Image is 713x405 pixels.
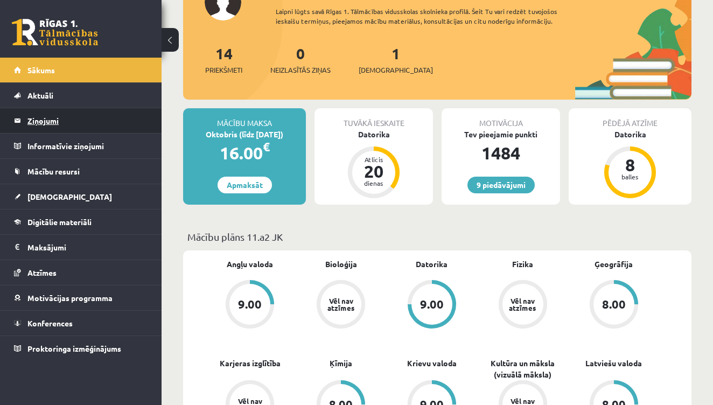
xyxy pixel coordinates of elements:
[14,235,148,260] a: Maksājumi
[27,268,57,277] span: Atzīmes
[416,259,448,270] a: Datorika
[205,65,242,75] span: Priekšmeti
[585,358,642,369] a: Latviešu valoda
[220,358,281,369] a: Karjeras izglītība
[14,159,148,184] a: Mācību resursi
[276,6,581,26] div: Laipni lūgts savā Rīgas 1. Tālmācības vidusskolas skolnieka profilā. Šeit Tu vari redzēt tuvojošo...
[467,177,535,193] a: 9 piedāvājumi
[442,108,560,129] div: Motivācija
[326,297,356,311] div: Vēl nav atzīmes
[14,184,148,209] a: [DEMOGRAPHIC_DATA]
[205,44,242,75] a: 14Priekšmeti
[14,83,148,108] a: Aktuāli
[512,259,533,270] a: Fizika
[263,139,270,155] span: €
[27,235,148,260] legend: Maksājumi
[614,173,646,180] div: balles
[359,44,433,75] a: 1[DEMOGRAPHIC_DATA]
[227,259,273,270] a: Angļu valoda
[14,58,148,82] a: Sākums
[27,90,53,100] span: Aktuāli
[569,108,691,129] div: Pēdējā atzīme
[358,156,390,163] div: Atlicis
[359,65,433,75] span: [DEMOGRAPHIC_DATA]
[27,318,73,328] span: Konferences
[183,108,306,129] div: Mācību maksa
[602,298,626,310] div: 8.00
[27,65,55,75] span: Sākums
[14,285,148,310] a: Motivācijas programma
[442,140,560,166] div: 1484
[387,280,478,331] a: 9.00
[27,166,80,176] span: Mācību resursi
[14,260,148,285] a: Atzīmes
[27,108,148,133] legend: Ziņojumi
[569,129,691,200] a: Datorika 8 balles
[314,108,433,129] div: Tuvākā ieskaite
[270,65,331,75] span: Neizlasītās ziņas
[358,163,390,180] div: 20
[27,192,112,201] span: [DEMOGRAPHIC_DATA]
[325,259,357,270] a: Bioloģija
[205,280,296,331] a: 9.00
[183,129,306,140] div: Oktobris (līdz [DATE])
[14,210,148,234] a: Digitālie materiāli
[330,358,352,369] a: Ķīmija
[14,311,148,336] a: Konferences
[27,293,113,303] span: Motivācijas programma
[508,297,538,311] div: Vēl nav atzīmes
[595,259,633,270] a: Ģeogrāfija
[27,217,92,227] span: Digitālie materiāli
[14,108,148,133] a: Ziņojumi
[568,280,659,331] a: 8.00
[477,280,568,331] a: Vēl nav atzīmes
[314,129,433,140] div: Datorika
[420,298,444,310] div: 9.00
[314,129,433,200] a: Datorika Atlicis 20 dienas
[238,298,262,310] div: 9.00
[187,229,687,244] p: Mācību plāns 11.a2 JK
[14,336,148,361] a: Proktoringa izmēģinājums
[270,44,331,75] a: 0Neizlasītās ziņas
[477,358,568,380] a: Kultūra un māksla (vizuālā māksla)
[218,177,272,193] a: Apmaksāt
[358,180,390,186] div: dienas
[569,129,691,140] div: Datorika
[296,280,387,331] a: Vēl nav atzīmes
[27,344,121,353] span: Proktoringa izmēģinājums
[407,358,457,369] a: Krievu valoda
[12,19,98,46] a: Rīgas 1. Tālmācības vidusskola
[27,134,148,158] legend: Informatīvie ziņojumi
[14,134,148,158] a: Informatīvie ziņojumi
[183,140,306,166] div: 16.00
[614,156,646,173] div: 8
[442,129,560,140] div: Tev pieejamie punkti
